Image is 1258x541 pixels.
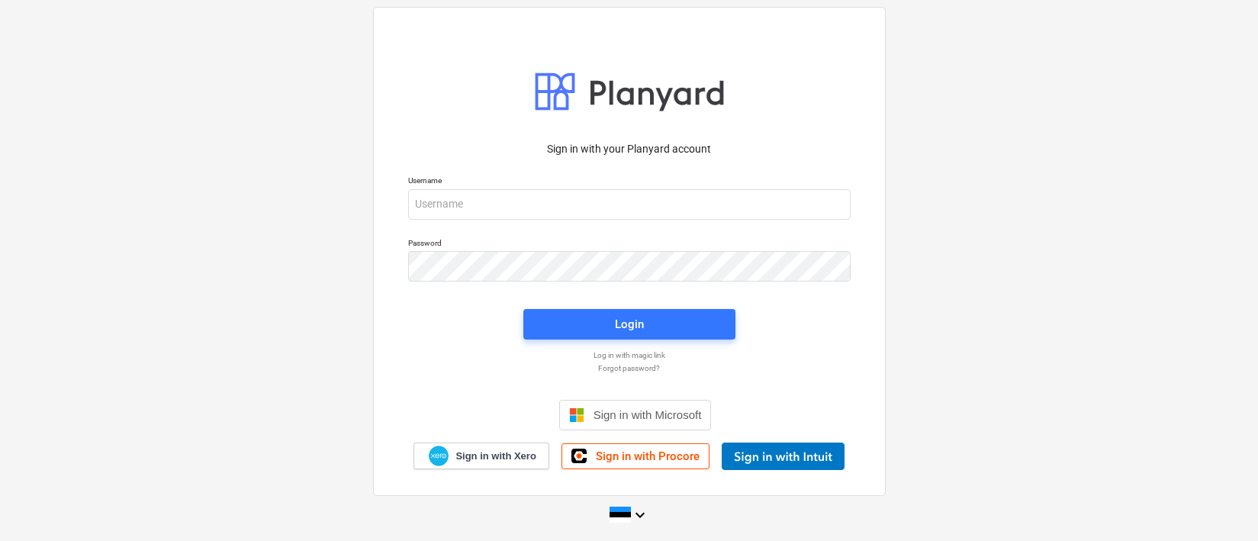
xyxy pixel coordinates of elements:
a: Forgot password? [401,363,858,373]
p: Sign in with your Planyard account [408,141,851,157]
a: Sign in with Xero [413,443,549,469]
span: Sign in with Xero [455,449,536,463]
button: Login [523,309,735,340]
span: Sign in with Microsoft [594,408,702,421]
img: Microsoft logo [569,407,584,423]
span: Sign in with Procore [596,449,700,463]
p: Username [408,176,851,188]
i: keyboard_arrow_down [631,506,649,524]
a: Sign in with Procore [561,443,709,469]
a: Log in with magic link [401,350,858,360]
input: Username [408,189,851,220]
img: Xero logo [429,446,449,466]
div: Login [615,314,644,334]
p: Password [408,238,851,251]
